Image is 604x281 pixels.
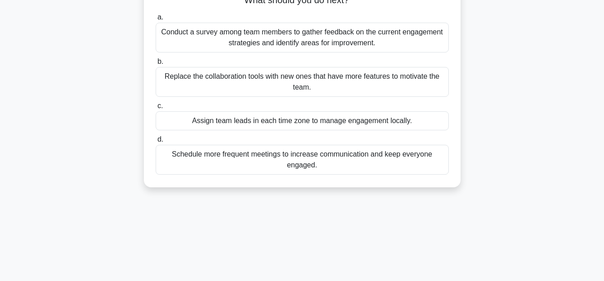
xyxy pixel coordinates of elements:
div: Schedule more frequent meetings to increase communication and keep everyone engaged. [156,145,449,175]
span: c. [157,102,163,110]
span: b. [157,57,163,65]
span: d. [157,135,163,143]
div: Replace the collaboration tools with new ones that have more features to motivate the team. [156,67,449,97]
div: Conduct a survey among team members to gather feedback on the current engagement strategies and i... [156,23,449,52]
div: Assign team leads in each time zone to manage engagement locally. [156,111,449,130]
span: a. [157,13,163,21]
